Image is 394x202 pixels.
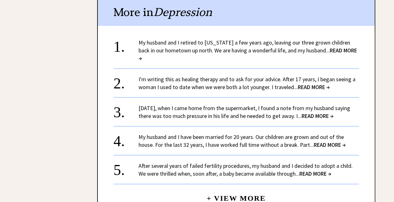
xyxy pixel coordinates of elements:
[154,5,212,19] span: Depression
[113,104,139,116] div: 3.
[302,112,334,120] span: READ MORE →
[299,170,331,177] span: READ MORE →
[139,133,346,148] a: My husband and I have been married for 20 years. Our children are grown and out of the house. For...
[139,39,357,62] a: My husband and I retired to [US_STATE] a few years ago, leaving our three grown children back in ...
[139,76,355,91] a: I'm writing this as healing therapy and to ask for your advice. After 17 years, I began seeing a ...
[139,47,357,62] span: READ MORE →
[298,83,330,91] span: READ MORE →
[139,162,353,177] a: After several years of failed fertility procedures, my husband and I decided to adopt a child. We...
[113,39,139,50] div: 1.
[113,133,139,145] div: 4.
[113,162,139,173] div: 5.
[314,141,346,148] span: READ MORE →
[113,75,139,87] div: 2.
[139,104,350,120] a: [DATE], when I came home from the supermarket, I found a note from my husband saying there was to...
